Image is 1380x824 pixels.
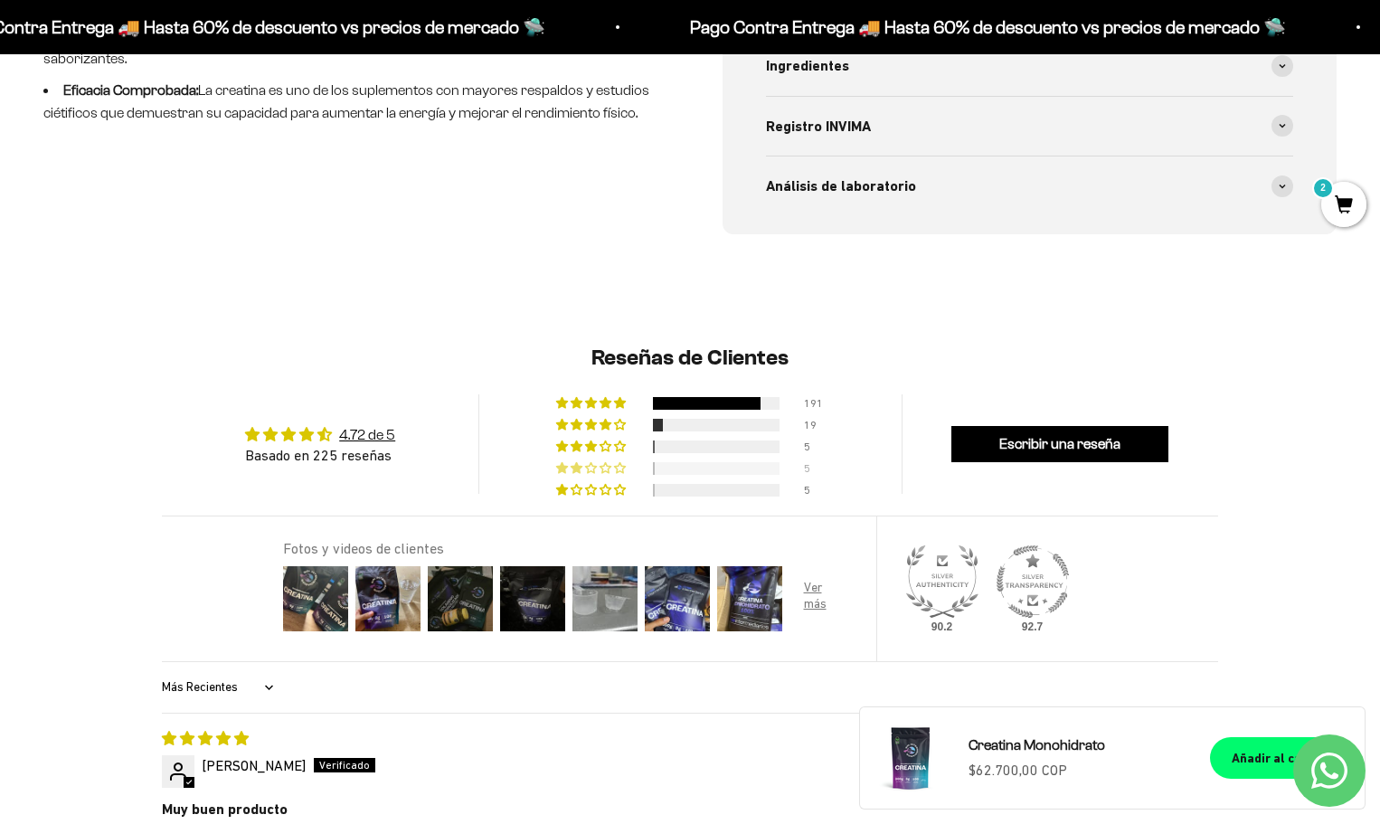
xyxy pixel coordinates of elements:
[556,397,629,410] div: 85% (191) reviews with 5 star rating
[766,36,1293,96] summary: Ingredientes
[245,424,395,445] div: Average rating is 4.72 stars
[874,722,947,794] img: Creatina Monohidrato
[496,563,569,635] img: User picture
[997,545,1069,618] img: Judge.me Silver Transparent Shop medal
[714,563,786,635] img: User picture
[556,462,629,475] div: 2% (5) reviews with 2 star rating
[162,730,249,746] span: 5 star review
[786,563,858,635] img: User picture
[928,620,957,634] div: 90.2
[766,175,916,198] span: Análisis de laboratorio
[951,426,1168,462] a: Escribir una reseña
[339,427,395,442] a: 4.72 de 5
[1210,737,1350,779] button: Añadir al carrito
[969,759,1067,782] sale-price: $62.700,00 COP
[969,734,1188,757] a: Creatina Monohidrato
[804,440,826,453] div: 5
[641,563,714,635] img: User picture
[766,54,849,78] span: Ingredientes
[245,445,395,465] div: Basado en 225 reseñas
[162,800,1218,819] b: Muy buen producto
[279,563,352,635] img: User picture
[804,484,826,497] div: 5
[569,563,641,635] img: User picture
[906,545,978,622] div: Silver Authentic Shop. At least 90% of published reviews are verified reviews
[43,79,657,125] li: La creatina es uno de los suplementos con mayores respaldos y estudios ciétificos que demuestran ...
[352,563,424,635] img: User picture
[162,669,279,706] select: Sort dropdown
[997,545,1069,618] a: Judge.me Silver Transparent Shop medal 92.7
[1232,748,1328,768] div: Añadir al carrito
[804,397,826,410] div: 191
[63,82,198,98] strong: Eficacia Comprobada:
[997,545,1069,622] div: Silver Transparent Shop. Published at least 90% of verified reviews received in total
[1321,196,1366,216] a: 2
[804,419,826,431] div: 19
[202,757,306,773] span: [PERSON_NAME]
[1018,620,1047,634] div: 92.7
[804,462,826,475] div: 5
[906,545,978,618] a: Judge.me Silver Authentic Shop medal 90.2
[556,419,629,431] div: 8% (19) reviews with 4 star rating
[162,343,1218,374] h2: Reseñas de Clientes
[424,563,496,635] img: User picture
[766,156,1293,216] summary: Análisis de laboratorio
[906,545,978,618] img: Judge.me Silver Authentic Shop medal
[1312,177,1334,199] mark: 2
[766,115,871,138] span: Registro INVIMA
[766,97,1293,156] summary: Registro INVIMA
[556,440,629,453] div: 2% (5) reviews with 3 star rating
[690,13,1286,42] p: Pago Contra Entrega 🚚 Hasta 60% de descuento vs precios de mercado 🛸
[556,484,629,497] div: 2% (5) reviews with 1 star rating
[283,538,855,558] div: Fotos y videos de clientes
